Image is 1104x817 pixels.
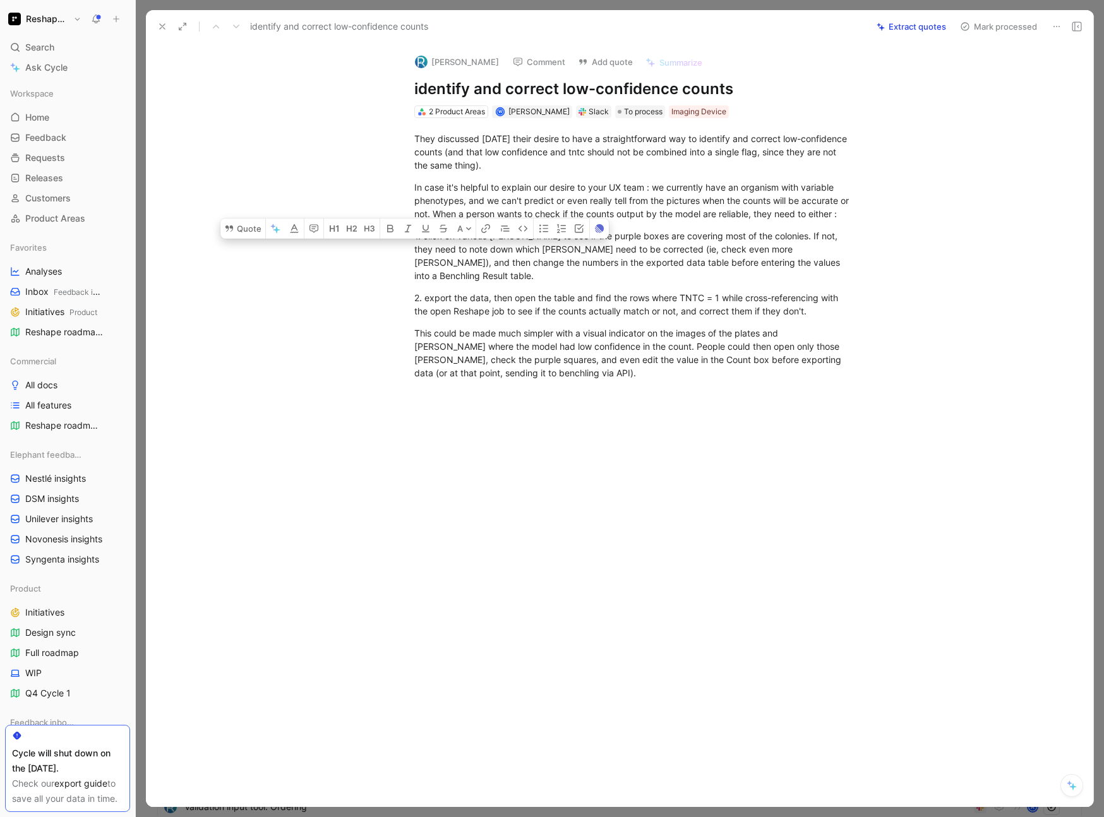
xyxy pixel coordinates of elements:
span: Favorites [10,241,47,254]
span: Summarize [659,57,702,68]
a: Ask Cycle [5,58,130,77]
span: All docs [25,379,57,391]
a: Syngenta insights [5,550,130,569]
a: Product Areas [5,209,130,228]
a: Feedback [5,128,130,147]
h1: identify and correct low-confidence counts [414,79,851,99]
a: Releases [5,169,130,188]
div: 1. click on various [PERSON_NAME] to see if the purple boxes are covering most of the colonies. I... [414,229,851,282]
a: Novonesis insights [5,530,130,549]
div: W [496,108,503,115]
span: Novonesis insights [25,533,102,546]
div: Search [5,38,130,57]
div: Product [5,579,130,598]
a: Unilever insights [5,510,130,528]
span: To process [624,105,663,118]
button: A [453,218,476,239]
div: Workspace [5,84,130,103]
a: Design sync [5,623,130,642]
span: Unilever insights [25,513,93,525]
a: Q4 Cycle 1 [5,684,130,703]
span: Reshape roadmap [25,326,107,339]
span: identify and correct low-confidence counts [250,19,428,34]
img: Reshape Platform [8,13,21,25]
span: Feedback inboxes [10,716,78,729]
a: export guide [54,778,107,789]
span: Analyses [25,265,62,278]
span: All features [25,399,71,412]
a: DSM insights [5,489,130,508]
span: Elephant feedback boards [10,448,85,461]
span: Product [69,307,97,317]
span: Product Areas [25,212,85,225]
span: Syngenta insights [25,553,99,566]
a: Nestlé insights [5,469,130,488]
a: Requests [5,148,130,167]
div: 2. export the data, then open the table and find the rows where TNTC = 1 while cross-referencing ... [414,291,851,318]
a: Customers [5,189,130,208]
div: Elephant feedback boards [5,445,130,464]
a: Reshape roadmapCommercial [5,323,130,342]
button: Reshape PlatformReshape Platform [5,10,85,28]
button: Add quote [572,53,639,71]
div: Favorites [5,238,130,257]
span: [PERSON_NAME] [508,107,570,116]
span: Design sync [25,626,76,639]
button: Quote [220,218,265,239]
img: logo [415,56,428,68]
span: Full roadmap [25,647,79,659]
button: Comment [507,53,571,71]
div: ProductInitiativesDesign syncFull roadmapWIPQ4 Cycle 1 [5,579,130,703]
span: Nestlé insights [25,472,86,485]
a: InitiativesProduct [5,302,130,321]
button: Summarize [640,54,708,71]
span: Initiatives [25,306,97,319]
span: Feedback [25,131,66,144]
a: Home [5,108,130,127]
span: Inbox [25,285,102,299]
span: Requests [25,152,65,164]
div: Check our to save all your data in time. [12,776,123,806]
span: WIP [25,667,42,679]
div: 2 Product Areas [429,105,485,118]
span: Feedback inboxes [54,287,118,297]
a: WIP [5,664,130,683]
div: To process [615,105,665,118]
div: Feedback inboxes [5,713,130,732]
a: Full roadmap [5,643,130,662]
div: Elephant feedback boardsNestlé insightsDSM insightsUnilever insightsNovonesis insightsSyngenta in... [5,445,130,569]
span: Home [25,111,49,124]
span: DSM insights [25,492,79,505]
div: Imaging Device [671,105,726,118]
span: Search [25,40,54,55]
div: Commercial [5,352,130,371]
button: Mark processed [954,18,1043,35]
a: Analyses [5,262,130,281]
h1: Reshape Platform [26,13,68,25]
a: Reshape roadmap [5,416,130,435]
div: In case it's helpful to explain our desire to your UX team : we currently have an organism with v... [414,181,851,220]
div: They discussed [DATE] their desire to have a straightforward way to identify and correct low-conf... [414,132,851,172]
div: Cycle will shut down on the [DATE]. [12,746,123,776]
button: Extract quotes [871,18,952,35]
a: Initiatives [5,603,130,622]
span: Q4 Cycle 1 [25,687,71,700]
span: Product [10,582,41,595]
div: Feedback inboxesInboxData Science inboxHardware inbox [5,713,130,796]
span: Reshape roadmap [25,419,99,432]
div: Slack [589,105,609,118]
span: Initiatives [25,606,64,619]
span: Commercial [10,355,56,367]
span: Ask Cycle [25,60,68,75]
a: All features [5,396,130,415]
div: CommercialAll docsAll featuresReshape roadmap [5,352,130,435]
button: logo[PERSON_NAME] [409,52,505,71]
a: InboxFeedback inboxes [5,282,130,301]
span: Customers [25,192,71,205]
span: Workspace [10,87,54,100]
span: Releases [25,172,63,184]
a: All docs [5,376,130,395]
div: This could be made much simpler with a visual indicator on the images of the plates and [PERSON_N... [414,326,851,379]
